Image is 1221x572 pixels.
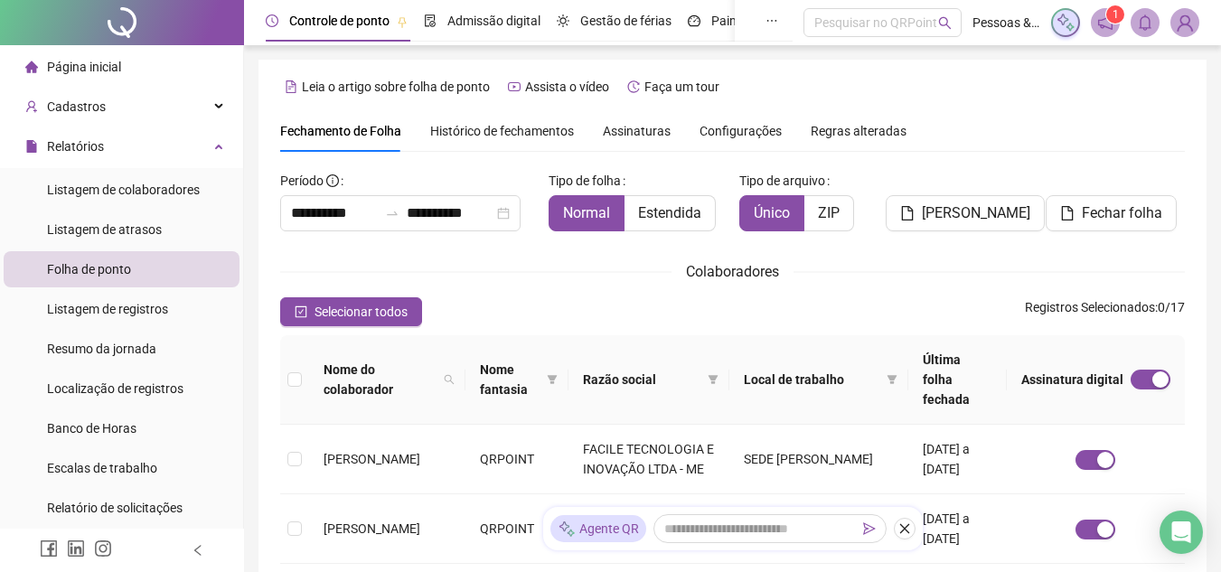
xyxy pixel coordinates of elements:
span: user-add [25,100,38,113]
span: Banco de Horas [47,421,136,436]
span: send [863,522,876,535]
span: Colaboradores [686,263,779,280]
span: Selecionar todos [315,302,408,322]
span: facebook [40,539,58,558]
span: file [25,140,38,153]
button: [PERSON_NAME] [886,195,1045,231]
span: Regras alteradas [811,125,906,137]
div: Open Intercom Messenger [1160,511,1203,554]
img: sparkle-icon.fc2bf0ac1784a2077858766a79e2daf3.svg [558,520,576,539]
span: search [444,374,455,385]
span: file [1060,206,1075,220]
span: dashboard [688,14,700,27]
span: Assinatura digital [1021,370,1123,389]
span: notification [1097,14,1113,31]
span: Nome do colaborador [324,360,437,399]
span: Faça um tour [644,80,719,94]
span: pushpin [397,16,408,27]
span: Normal [563,204,610,221]
span: filter [547,374,558,385]
span: left [192,544,204,557]
span: Resumo da jornada [47,342,156,356]
span: Fechar folha [1082,202,1162,224]
td: QRPOINT [465,494,568,564]
span: Registros Selecionados [1025,300,1155,314]
span: Histórico de fechamentos [430,124,574,138]
span: Listagem de atrasos [47,222,162,237]
td: SEDE [PERSON_NAME] [729,425,908,494]
span: [PERSON_NAME] [324,452,420,466]
span: ellipsis [765,14,778,27]
span: 1 [1113,8,1119,21]
span: Painel do DP [711,14,782,28]
span: filter [887,374,897,385]
div: Agente QR [550,515,646,542]
span: Listagem de colaboradores [47,183,200,197]
span: to [385,206,399,220]
span: Nome fantasia [480,360,540,399]
span: Tipo de arquivo [739,171,825,191]
span: Pessoas & Estratégia [972,13,1040,33]
span: sun [557,14,569,27]
span: Listagem de registros [47,302,168,316]
span: : 0 / 17 [1025,297,1185,326]
span: Admissão digital [447,14,540,28]
span: youtube [508,80,521,93]
span: info-circle [326,174,339,187]
span: instagram [94,539,112,558]
button: Selecionar todos [280,297,422,326]
span: Escalas de trabalho [47,461,157,475]
span: Página inicial [47,60,121,74]
img: 29245 [1171,9,1198,36]
span: clock-circle [266,14,278,27]
span: Local de trabalho [744,370,879,389]
span: file-done [424,14,437,27]
span: Controle de ponto [289,14,390,28]
span: search [938,16,952,30]
td: [DATE] a [DATE] [908,425,1007,494]
span: Fechamento de Folha [280,124,401,138]
td: FACILE TECNOLOGIA E INOVAÇÃO LTDA - ME [568,494,730,564]
span: swap-right [385,206,399,220]
span: Tipo de folha [549,171,621,191]
span: Razão social [583,370,701,389]
span: filter [543,356,561,403]
span: ZIP [818,204,840,221]
td: [DATE] a [DATE] [908,494,1007,564]
th: Última folha fechada [908,335,1007,425]
span: Relatórios [47,139,104,154]
span: Assista o vídeo [525,80,609,94]
span: search [440,356,458,403]
span: Cadastros [47,99,106,114]
td: SEDE [PERSON_NAME] [729,494,908,564]
span: Gestão de férias [580,14,672,28]
span: close [898,522,911,535]
span: linkedin [67,539,85,558]
span: home [25,61,38,73]
span: Configurações [700,125,782,137]
span: filter [708,374,719,385]
button: Fechar folha [1046,195,1177,231]
span: file [900,206,915,220]
span: Relatório de solicitações [47,501,183,515]
span: [PERSON_NAME] [922,202,1030,224]
td: QRPOINT [465,425,568,494]
td: FACILE TECNOLOGIA E INOVAÇÃO LTDA - ME [568,425,730,494]
span: bell [1137,14,1153,31]
span: [PERSON_NAME] [324,521,420,536]
span: Folha de ponto [47,262,131,277]
span: Localização de registros [47,381,183,396]
span: Período [280,173,324,188]
span: file-text [285,80,297,93]
span: filter [704,366,722,393]
span: Leia o artigo sobre folha de ponto [302,80,490,94]
span: filter [883,366,901,393]
span: Estendida [638,204,701,221]
span: history [627,80,640,93]
span: check-square [295,305,307,318]
span: Assinaturas [603,125,671,137]
img: sparkle-icon.fc2bf0ac1784a2077858766a79e2daf3.svg [1056,13,1075,33]
sup: 1 [1106,5,1124,23]
span: Único [754,204,790,221]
